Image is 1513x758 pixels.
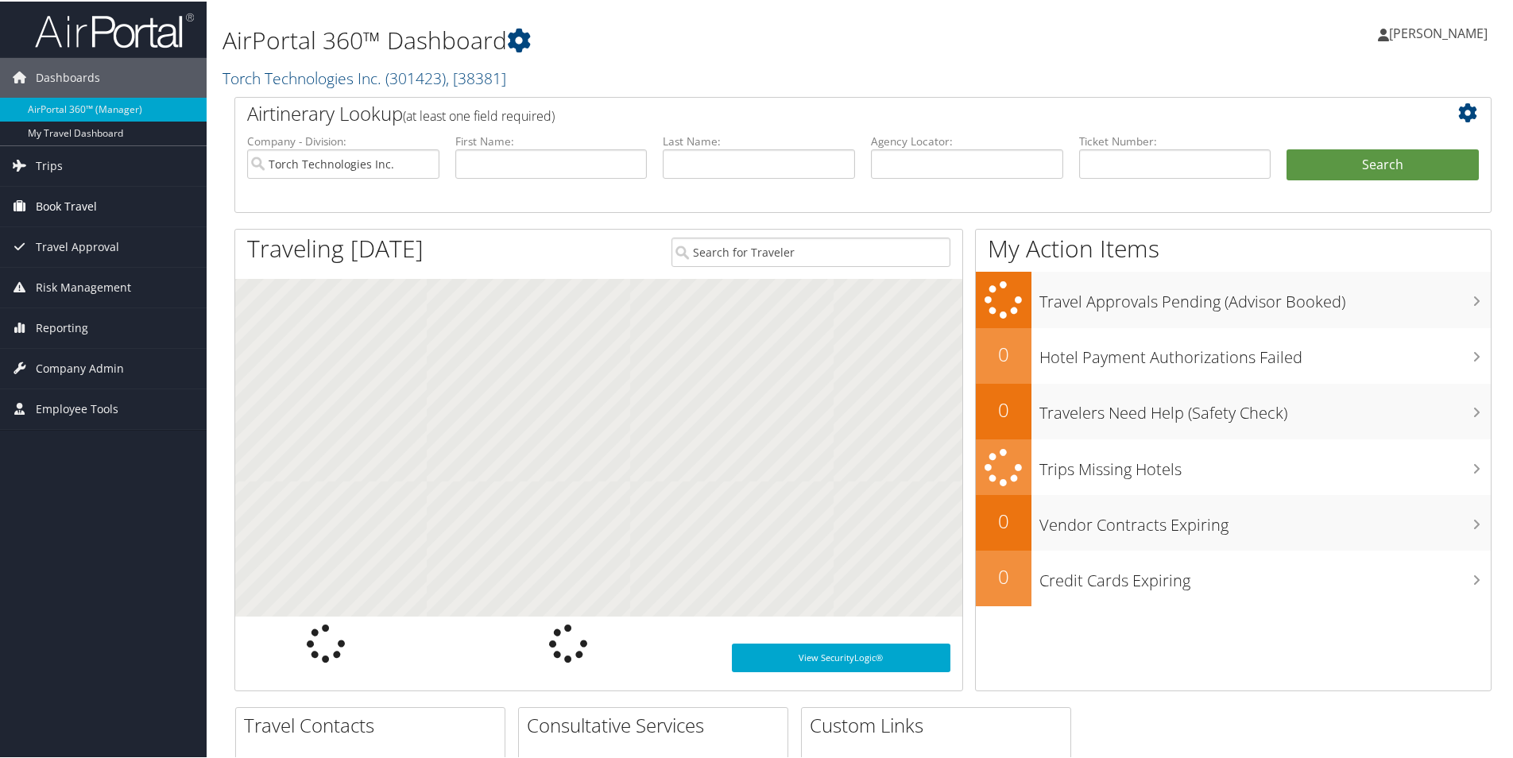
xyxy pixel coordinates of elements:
h3: Hotel Payment Authorizations Failed [1039,337,1491,367]
a: Torch Technologies Inc. [222,66,506,87]
span: Company Admin [36,347,124,387]
span: Risk Management [36,266,131,306]
h2: 0 [976,339,1031,366]
h1: Traveling [DATE] [247,230,424,264]
span: Travel Approval [36,226,119,265]
h3: Trips Missing Hotels [1039,449,1491,479]
h2: Airtinerary Lookup [247,99,1374,126]
label: Last Name: [663,132,855,148]
a: Trips Missing Hotels [976,438,1491,494]
a: [PERSON_NAME] [1378,8,1503,56]
span: (at least one field required) [403,106,555,123]
a: Travel Approvals Pending (Advisor Booked) [976,270,1491,327]
label: Agency Locator: [871,132,1063,148]
h1: AirPortal 360™ Dashboard [222,22,1077,56]
h2: 0 [976,395,1031,422]
h2: Travel Contacts [244,710,505,737]
label: Ticket Number: [1079,132,1271,148]
a: 0Vendor Contracts Expiring [976,493,1491,549]
a: 0Travelers Need Help (Safety Check) [976,382,1491,438]
h3: Travelers Need Help (Safety Check) [1039,393,1491,423]
h2: Consultative Services [527,710,787,737]
h2: 0 [976,562,1031,589]
span: Book Travel [36,185,97,225]
h3: Vendor Contracts Expiring [1039,505,1491,535]
h1: My Action Items [976,230,1491,264]
span: [PERSON_NAME] [1389,23,1488,41]
h2: Custom Links [810,710,1070,737]
a: 0Credit Cards Expiring [976,549,1491,605]
h3: Travel Approvals Pending (Advisor Booked) [1039,281,1491,311]
span: Trips [36,145,63,184]
h3: Credit Cards Expiring [1039,560,1491,590]
input: Search for Traveler [671,236,950,265]
label: Company - Division: [247,132,439,148]
span: , [ 38381 ] [446,66,506,87]
a: View SecurityLogic® [732,642,950,671]
label: First Name: [455,132,648,148]
span: Dashboards [36,56,100,96]
span: Reporting [36,307,88,346]
img: airportal-logo.png [35,10,194,48]
a: 0Hotel Payment Authorizations Failed [976,327,1491,382]
h2: 0 [976,506,1031,533]
button: Search [1287,148,1479,180]
span: ( 301423 ) [385,66,446,87]
span: Employee Tools [36,388,118,427]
